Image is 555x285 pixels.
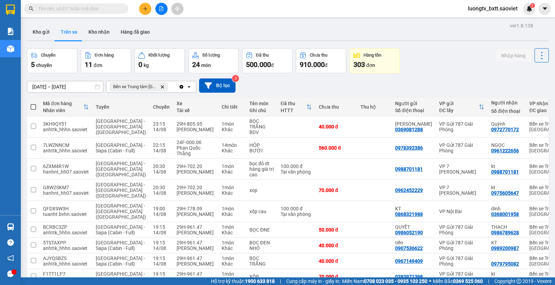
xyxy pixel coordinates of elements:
[310,53,327,58] div: Chưa thu
[115,24,155,40] button: Hàng đã giao
[148,53,170,58] div: Khối lượng
[491,164,522,169] div: kt
[153,271,170,277] div: 19:15
[222,127,242,132] div: Khác
[153,240,170,245] div: 19:15
[242,48,292,73] button: Đã thu500.000đ
[453,278,483,284] strong: 0369 525 060
[31,60,35,69] span: 5
[496,49,531,62] button: Nhập hàng
[177,140,215,145] div: 24F-000.06
[43,121,89,127] div: 3KH9QY51
[7,45,14,52] img: warehouse-icon
[43,211,89,217] div: tuanht.bvhn.saoviet
[81,48,131,73] button: Đơn hàng11đơn
[491,224,522,230] div: THẠCH
[222,224,242,230] div: 1 món
[436,98,488,116] th: Toggle SortBy
[325,62,327,68] span: đ
[177,108,215,113] div: Tài xế
[530,3,535,8] sup: 1
[281,169,312,175] div: Tại văn phòng
[271,62,274,68] span: đ
[175,6,180,11] span: aim
[139,3,151,15] button: plus
[43,185,89,190] div: G8W2SKM7
[249,187,274,193] div: xop
[96,182,146,199] span: [GEOGRAPHIC_DATA] - [GEOGRAPHIC_DATA] ([GEOGRAPHIC_DATA])
[7,239,14,246] span: question-circle
[153,127,170,132] div: 14/08
[7,28,14,35] img: solution-icon
[491,108,522,114] div: Số điện thoại
[246,60,271,69] span: 500.000
[395,258,423,264] div: 0967149409
[138,60,142,69] span: 0
[510,22,533,30] div: ver 1.8.138
[43,164,89,169] div: 6ZXM4R1W
[27,24,55,40] button: Kho gửi
[153,261,170,267] div: 14/08
[177,169,215,175] div: [PERSON_NAME]
[491,121,522,127] div: Quỳnh
[153,169,170,175] div: 14/08
[41,53,55,58] div: Chuyến
[395,245,423,251] div: 0907536622
[95,53,114,58] div: Đơn hàng
[319,145,353,151] div: 560.000 đ
[177,121,215,127] div: 29H-805.95
[153,142,170,148] div: 22:15
[153,190,170,196] div: 14/08
[43,206,89,211] div: QFDX9W3H
[43,245,89,251] div: anhttk_hhhn.saoviet
[319,258,353,264] div: 40.000 đ
[177,245,215,251] div: [PERSON_NAME]
[395,145,423,151] div: 0978392386
[222,121,242,127] div: 1 món
[256,53,269,58] div: Đã thu
[110,83,168,91] span: Bến xe Trung tâm Lào Cai, close by backspace
[286,277,340,285] span: Cung cấp máy in - giấy in:
[319,243,353,248] div: 40.000 đ
[364,278,427,284] strong: 0708 023 035 - 0935 103 250
[43,127,89,132] div: anhttk_hhhn.saoviet
[177,101,215,106] div: Xe
[249,255,274,267] div: BỌC TRẮNG
[153,224,170,230] div: 19:15
[277,98,315,116] th: Toggle SortBy
[281,101,306,106] div: Đã thu
[491,211,519,217] div: 0368001958
[232,75,239,82] sup: 3
[222,277,242,282] div: Khác
[96,142,145,153] span: [GEOGRAPHIC_DATA] - Sapa (Cabin - Full)
[177,211,215,217] div: [PERSON_NAME]
[96,271,145,282] span: [GEOGRAPHIC_DATA] - Sapa (Cabin - Full)
[43,224,89,230] div: BCRBC3ZP
[202,53,220,58] div: Số lượng
[491,245,519,251] div: 0989200987
[171,3,183,15] button: aim
[395,240,432,245] div: tiến
[177,255,215,261] div: 29H-961.47
[27,81,103,92] input: Select a date range.
[249,161,274,166] div: bọc đỏ dt
[395,121,432,127] div: Huệ Anh
[245,278,275,284] strong: 1900 633 818
[222,148,242,153] div: Khác
[491,185,522,190] div: kt
[153,230,170,235] div: 14/08
[342,277,427,285] span: Miền Nam
[491,142,522,148] div: NGỌC
[153,121,170,127] div: 23:15
[319,104,353,110] div: Chưa thu
[462,4,523,13] span: luongtv_bxtt.saoviet
[395,211,423,217] div: 0868321988
[6,5,15,15] img: logo-vxr
[488,277,489,285] span: |
[43,190,89,196] div: hanhnt_hh07.saoviet
[96,224,145,235] span: [GEOGRAPHIC_DATA] - Sapa (Cabin - Full)
[7,255,14,261] span: notification
[491,100,522,106] div: Người nhận
[366,62,375,68] span: đơn
[249,142,274,153] div: HỘP BƯỞI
